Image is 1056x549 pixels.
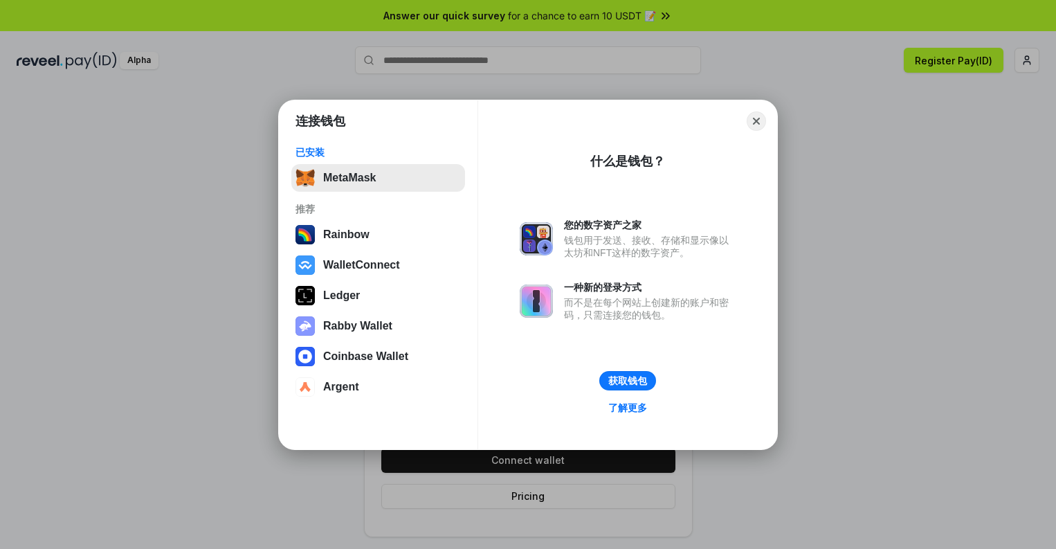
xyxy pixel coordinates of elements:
button: Argent [291,373,465,401]
img: svg+xml,%3Csvg%20xmlns%3D%22http%3A%2F%2Fwww.w3.org%2F2000%2Fsvg%22%20fill%3D%22none%22%20viewBox... [520,222,553,255]
div: Ledger [323,289,360,302]
a: 了解更多 [600,399,655,417]
div: 什么是钱包？ [590,153,665,170]
div: 已安装 [295,146,461,159]
div: WalletConnect [323,259,400,271]
img: svg+xml,%3Csvg%20xmlns%3D%22http%3A%2F%2Fwww.w3.org%2F2000%2Fsvg%22%20fill%3D%22none%22%20viewBox... [520,285,553,318]
img: svg+xml,%3Csvg%20width%3D%2228%22%20height%3D%2228%22%20viewBox%3D%220%200%2028%2028%22%20fill%3D... [295,347,315,366]
img: svg+xml,%3Csvg%20xmlns%3D%22http%3A%2F%2Fwww.w3.org%2F2000%2Fsvg%22%20fill%3D%22none%22%20viewBox... [295,316,315,336]
img: svg+xml,%3Csvg%20width%3D%22120%22%20height%3D%22120%22%20viewBox%3D%220%200%20120%20120%22%20fil... [295,225,315,244]
div: 推荐 [295,203,461,215]
div: Argent [323,381,359,393]
div: 您的数字资产之家 [564,219,736,231]
div: 一种新的登录方式 [564,281,736,294]
div: 获取钱包 [608,375,647,387]
div: Rainbow [323,228,370,241]
button: Rainbow [291,221,465,249]
img: svg+xml,%3Csvg%20width%3D%2228%22%20height%3D%2228%22%20viewBox%3D%220%200%2028%2028%22%20fill%3D... [295,255,315,275]
div: Coinbase Wallet [323,350,408,363]
h1: 连接钱包 [295,113,345,129]
button: 获取钱包 [599,371,656,390]
button: MetaMask [291,164,465,192]
img: svg+xml,%3Csvg%20xmlns%3D%22http%3A%2F%2Fwww.w3.org%2F2000%2Fsvg%22%20width%3D%2228%22%20height%3... [295,286,315,305]
div: MetaMask [323,172,376,184]
div: 钱包用于发送、接收、存储和显示像以太坊和NFT这样的数字资产。 [564,234,736,259]
img: svg+xml,%3Csvg%20width%3D%2228%22%20height%3D%2228%22%20viewBox%3D%220%200%2028%2028%22%20fill%3D... [295,377,315,397]
div: Rabby Wallet [323,320,392,332]
div: 而不是在每个网站上创建新的账户和密码，只需连接您的钱包。 [564,296,736,321]
button: Ledger [291,282,465,309]
button: Coinbase Wallet [291,343,465,370]
img: svg+xml,%3Csvg%20fill%3D%22none%22%20height%3D%2233%22%20viewBox%3D%220%200%2035%2033%22%20width%... [295,168,315,188]
button: Rabby Wallet [291,312,465,340]
button: WalletConnect [291,251,465,279]
button: Close [747,111,766,131]
div: 了解更多 [608,402,647,414]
